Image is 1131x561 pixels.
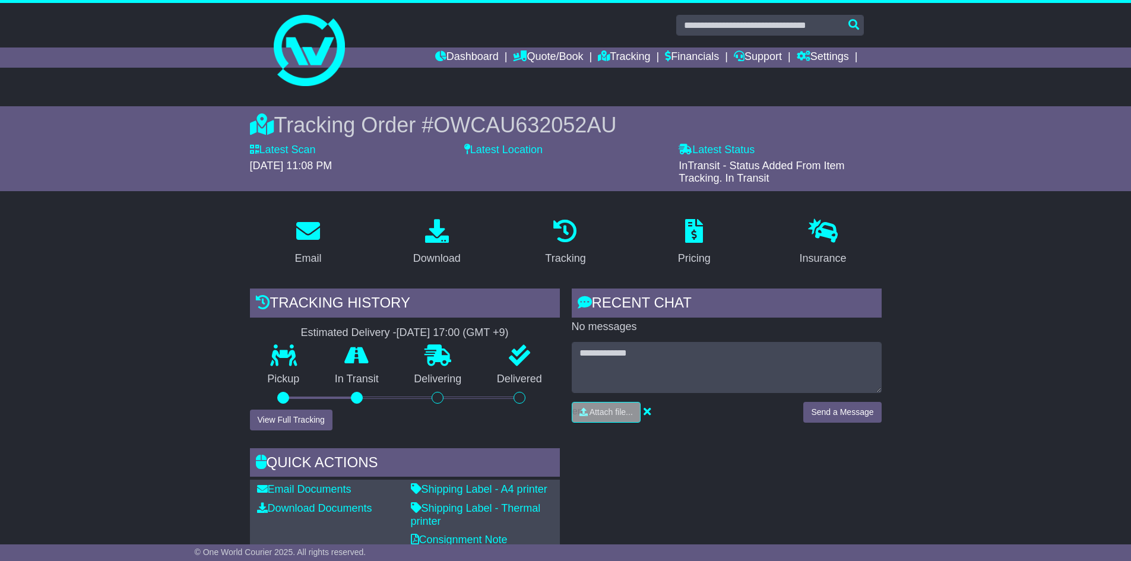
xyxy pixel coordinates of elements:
[405,215,468,271] a: Download
[195,547,366,557] span: © One World Courier 2025. All rights reserved.
[250,289,560,321] div: Tracking history
[250,410,332,430] button: View Full Tracking
[435,47,499,68] a: Dashboard
[464,144,543,157] label: Latest Location
[411,502,541,527] a: Shipping Label - Thermal printer
[537,215,593,271] a: Tracking
[545,251,585,267] div: Tracking
[734,47,782,68] a: Support
[250,373,318,386] p: Pickup
[294,251,321,267] div: Email
[250,327,560,340] div: Estimated Delivery -
[257,502,372,514] a: Download Documents
[479,373,560,386] p: Delivered
[411,483,547,495] a: Shipping Label - A4 printer
[287,215,329,271] a: Email
[665,47,719,68] a: Financials
[250,112,882,138] div: Tracking Order #
[317,373,397,386] p: In Transit
[397,327,509,340] div: [DATE] 17:00 (GMT +9)
[678,251,711,267] div: Pricing
[572,321,882,334] p: No messages
[257,483,351,495] a: Email Documents
[679,144,755,157] label: Latest Status
[250,144,316,157] label: Latest Scan
[413,251,461,267] div: Download
[797,47,849,68] a: Settings
[679,160,844,185] span: InTransit - Status Added From Item Tracking. In Transit
[433,113,616,137] span: OWCAU632052AU
[513,47,583,68] a: Quote/Book
[598,47,650,68] a: Tracking
[397,373,480,386] p: Delivering
[250,448,560,480] div: Quick Actions
[411,534,508,546] a: Consignment Note
[670,215,718,271] a: Pricing
[250,160,332,172] span: [DATE] 11:08 PM
[803,402,881,423] button: Send a Message
[792,215,854,271] a: Insurance
[800,251,847,267] div: Insurance
[572,289,882,321] div: RECENT CHAT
